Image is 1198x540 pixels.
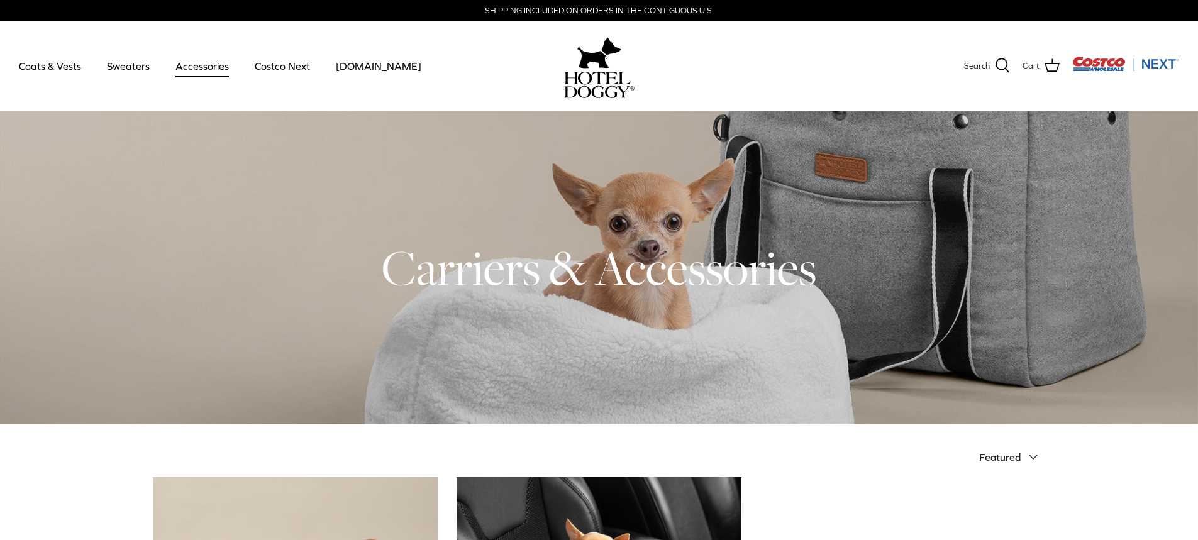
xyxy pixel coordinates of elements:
img: hoteldoggycom [564,72,635,98]
a: hoteldoggy.com hoteldoggycom [564,34,635,98]
span: Featured [979,451,1021,463]
button: Featured [979,443,1046,471]
a: Sweaters [96,45,161,87]
a: [DOMAIN_NAME] [324,45,433,87]
img: hoteldoggy.com [577,34,621,72]
span: Cart [1023,60,1040,73]
a: Search [964,58,1010,74]
a: Costco Next [243,45,321,87]
h1: Carriers & Accessories [153,237,1046,299]
img: Costco Next [1072,56,1179,72]
a: Visit Costco Next [1072,64,1179,74]
a: Coats & Vests [8,45,92,87]
a: Cart [1023,58,1060,74]
span: Search [964,60,990,73]
a: Accessories [164,45,240,87]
